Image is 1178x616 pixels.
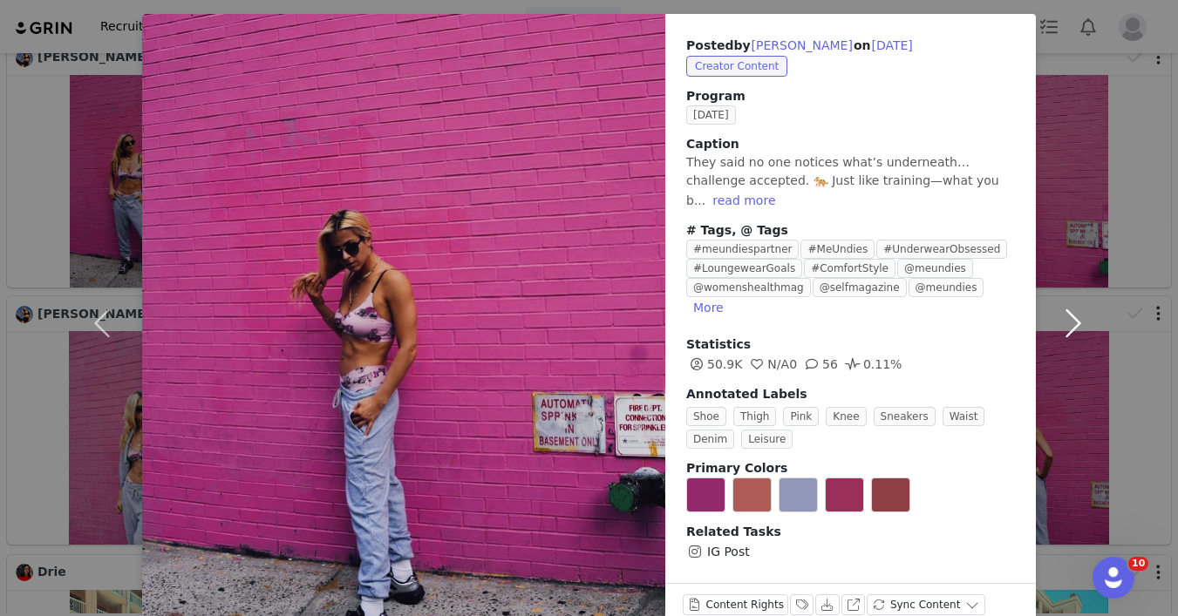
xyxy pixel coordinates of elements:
span: N/A [746,357,789,371]
button: Sync Content [867,594,985,615]
span: Program [686,87,1015,105]
span: Knee [826,407,866,426]
span: 56 [801,357,838,371]
span: Statistics [686,337,751,351]
span: Thigh [733,407,777,426]
span: 0 [746,357,797,371]
button: read more [705,190,782,211]
span: #ComfortStyle [804,259,895,278]
button: More [686,297,731,318]
button: [DATE] [870,35,913,56]
span: Waist [943,407,985,426]
span: Related Tasks [686,525,781,538]
span: @meundies [909,278,984,297]
iframe: Intercom live chat [1093,557,1134,599]
span: Annotated Labels [686,387,807,401]
span: @womenshealthmag [686,278,811,297]
span: #MeUndies [800,240,875,259]
span: 50.9K [686,357,742,371]
button: [PERSON_NAME] [751,35,854,56]
a: [DATE] [686,107,743,121]
span: Posted on [686,38,914,52]
span: by [733,38,853,52]
span: Sneakers [874,407,936,426]
span: [DATE] [686,105,736,125]
span: They said no one notices what’s underneath… challenge accepted. 🐅 Just like training—what you b... [686,155,999,207]
span: Denim [686,430,734,449]
span: 10 [1128,557,1148,571]
span: Pink [783,407,819,426]
span: #LoungewearGoals [686,259,802,278]
span: @selfmagazine [813,278,907,297]
span: Caption [686,137,739,151]
span: Primary Colors [686,461,787,475]
span: # Tags, @ Tags [686,223,788,237]
span: #meundiespartner [686,240,799,259]
span: @meundies [897,259,973,278]
span: Shoe [686,407,726,426]
span: #UnderwearObsessed [876,240,1007,259]
span: 0.11% [842,357,902,371]
span: Creator Content [686,56,787,77]
span: Leisure [741,430,793,449]
button: Content Rights [683,594,788,615]
span: IG Post [707,543,750,561]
